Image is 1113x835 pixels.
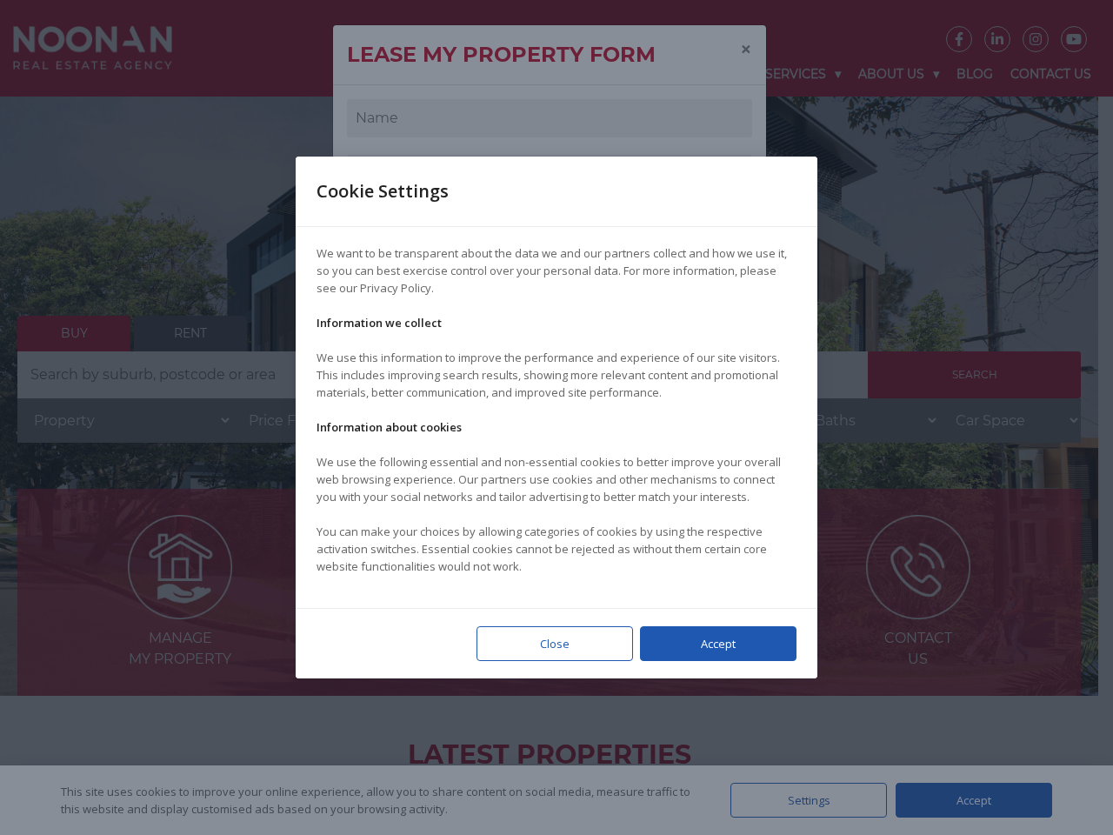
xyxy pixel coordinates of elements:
div: Accept [640,626,796,661]
p: We use the following essential and non-essential cookies to better improve your overall web brows... [317,453,796,505]
p: You can make your choices by allowing categories of cookies by using the respective activation sw... [317,523,796,575]
div: Close [477,626,633,661]
strong: Information about cookies [317,419,462,435]
strong: Information we collect [317,315,442,331]
p: We want to be transparent about the data we and our partners collect and how we use it, so you ca... [317,244,796,297]
p: We use this information to improve the performance and experience of our site visitors. This incl... [317,349,796,401]
div: Cookie Settings [317,157,470,226]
